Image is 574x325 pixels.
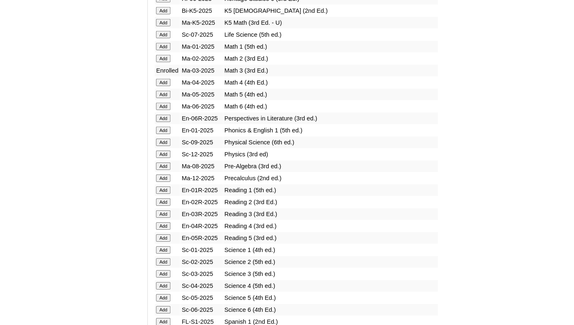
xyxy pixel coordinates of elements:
[223,41,438,52] td: Math 1 (5th ed.)
[223,220,438,232] td: Reading 4 (3rd ed.)
[180,304,222,316] td: Sc-06-2025
[180,196,222,208] td: En-02R-2025
[156,198,170,206] input: Add
[223,89,438,100] td: Math 5 (4th ed.)
[156,43,170,50] input: Add
[156,258,170,266] input: Add
[180,125,222,136] td: En-01-2025
[180,41,222,52] td: Ma-01-2025
[180,268,222,280] td: Sc-03-2025
[156,55,170,62] input: Add
[156,139,170,146] input: Add
[156,19,170,26] input: Add
[223,101,438,112] td: Math 6 (4th ed.)
[156,162,170,170] input: Add
[180,5,222,16] td: Bi-K5-2025
[156,103,170,110] input: Add
[223,137,438,148] td: Physical Science (6th ed.)
[223,280,438,292] td: Science 4 (5th ed.)
[223,172,438,184] td: Precalculus (2nd ed.)
[223,29,438,40] td: Life Science (5th ed.)
[156,210,170,218] input: Add
[156,282,170,290] input: Add
[180,280,222,292] td: Sc-04-2025
[180,53,222,64] td: Ma-02-2025
[180,208,222,220] td: En-03R-2025
[223,17,438,28] td: K5 Math (3rd Ed. - U)
[156,7,170,14] input: Add
[223,232,438,244] td: Reading 5 (3rd ed.)
[223,244,438,256] td: Science 1 (4th ed.)
[156,31,170,38] input: Add
[156,91,170,98] input: Add
[223,53,438,64] td: Math 2 (3rd Ed.)
[180,160,222,172] td: Ma-08-2025
[180,17,222,28] td: Ma-K5-2025
[156,306,170,313] input: Add
[180,89,222,100] td: Ma-05-2025
[223,125,438,136] td: Phonics & English 1 (5th ed.)
[223,77,438,88] td: Math 4 (4th Ed.)
[223,208,438,220] td: Reading 3 (3rd Ed.)
[223,292,438,304] td: Science 5 (4th Ed.)
[180,256,222,268] td: Sc-02-2025
[223,160,438,172] td: Pre-Algebra (3rd ed.)
[223,256,438,268] td: Science 2 (5th ed.)
[156,79,170,86] input: Add
[156,222,170,230] input: Add
[180,77,222,88] td: Ma-04-2025
[180,292,222,304] td: Sc-05-2025
[223,184,438,196] td: Reading 1 (5th ed.)
[180,148,222,160] td: Sc-12-2025
[155,65,180,76] td: Enrolled
[180,65,222,76] td: Ma-03-2025
[156,234,170,242] input: Add
[156,127,170,134] input: Add
[223,5,438,16] td: K5 [DEMOGRAPHIC_DATA] (2nd Ed.)
[180,101,222,112] td: Ma-06-2025
[223,148,438,160] td: Physics (3rd ed)
[156,174,170,182] input: Add
[223,304,438,316] td: Science 6 (4th Ed.)
[180,184,222,196] td: En-01R-2025
[180,172,222,184] td: Ma-12-2025
[223,268,438,280] td: Science 3 (5th ed.)
[180,137,222,148] td: Sc-09-2025
[180,113,222,124] td: En-06R-2025
[156,115,170,122] input: Add
[156,270,170,278] input: Add
[180,29,222,40] td: Sc-07-2025
[156,151,170,158] input: Add
[156,294,170,301] input: Add
[223,196,438,208] td: Reading 2 (3rd Ed.)
[156,246,170,254] input: Add
[180,244,222,256] td: Sc-01-2025
[180,232,222,244] td: En-05R-2025
[156,186,170,194] input: Add
[223,113,438,124] td: Perspectives in Literature (3rd ed.)
[223,65,438,76] td: Math 3 (3rd Ed.)
[180,220,222,232] td: En-04R-2025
